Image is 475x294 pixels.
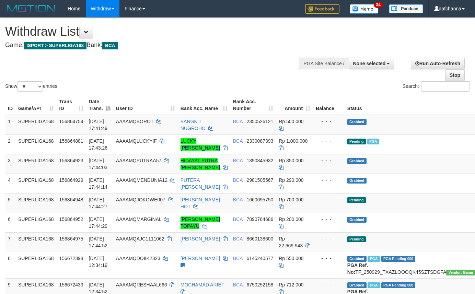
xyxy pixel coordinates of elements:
a: [PERSON_NAME] [181,236,220,242]
span: Rp 1.000.000 [279,138,308,144]
span: AAAAMQRESHAAL666 [116,282,167,287]
span: 156864881 [59,138,83,144]
th: Bank Acc. Name: activate to sort column ascending [178,95,230,115]
img: Button%20Memo.svg [350,4,379,14]
span: Grabbed [347,178,367,184]
span: BCA [233,158,243,163]
img: Feedback.jpg [305,4,339,14]
span: Copy 7890764686 to clipboard [246,216,273,222]
h1: Withdraw List [5,25,310,38]
span: AAAAMQAJC1111062 [116,236,164,242]
span: BCA [233,138,243,144]
td: 2 [5,134,15,154]
td: SUPERLIGA168 [15,232,57,252]
span: 34 [374,2,383,8]
div: - - - [316,216,342,223]
td: SUPERLIGA168 [15,134,57,154]
span: Grabbed [347,119,367,125]
a: LUCKY [PERSON_NAME] [181,138,220,151]
td: 1 [5,115,15,135]
span: Grabbed [347,256,367,262]
span: [DATE] 17:44:52 [89,236,108,248]
span: 156864929 [59,177,83,183]
a: Stop [445,69,465,81]
a: MOCHAMAD ARIEF [181,282,224,287]
span: Pending [347,139,366,144]
span: [DATE] 17:44:29 [89,216,108,229]
span: Rp 550.000 [279,256,303,261]
span: BCA [233,119,243,124]
a: [PERSON_NAME] TOPAYU [181,216,220,229]
span: 156864948 [59,197,83,202]
span: [DATE] 17:43:26 [89,138,108,151]
a: PUTERA [PERSON_NAME] [181,177,220,190]
a: BANGKIT NUGROHO [181,119,206,131]
td: 8 [5,252,15,278]
span: BCA [233,216,243,222]
span: Pending [347,236,366,242]
span: Copy 1660695750 to clipboard [246,197,273,202]
span: AAAAMQPUTRAA57 [116,158,161,163]
th: Balance [313,95,345,115]
span: AAAAMQDOIIK2323 [116,256,160,261]
th: Date Trans.: activate to sort column descending [86,95,113,115]
span: Grabbed [347,158,367,164]
span: Vendor URL: https://trx31.1velocity.biz [446,270,475,275]
span: Copy 6145240577 to clipboard [246,256,273,261]
span: BCA [233,177,243,183]
label: Show entries [5,81,57,92]
div: - - - [316,281,342,288]
span: BCA [233,256,243,261]
span: Marked by aafsoycanthlai [367,139,379,144]
th: Trans ID: activate to sort column ascending [57,95,86,115]
span: [DATE] 17:44:03 [89,158,108,170]
b: PGA Ref. No: [347,262,368,275]
td: SUPERLIGA168 [15,213,57,232]
span: BCA [233,236,243,242]
span: 156864754 [59,119,83,124]
div: PGA Site Balance / [299,58,348,69]
th: Bank Acc. Number: activate to sort column ascending [230,95,276,115]
span: ISPORT > SUPERLIGA168 [24,42,86,49]
div: - - - [316,138,342,144]
span: 156672398 [59,256,83,261]
div: - - - [316,118,342,125]
div: - - - [316,177,342,184]
span: PGA Pending [381,282,416,288]
img: panduan.png [389,4,423,13]
span: Pending [347,197,366,203]
span: Rp 500.000 [279,119,303,124]
span: Marked by aafsoycanthlai [368,282,380,288]
div: - - - [316,235,342,242]
span: 156864923 [59,158,83,163]
input: Search: [421,81,470,92]
span: Copy 8660138600 to clipboard [246,236,273,242]
a: [PERSON_NAME] [181,256,220,261]
span: AAAAMQMENDUNIA12 [116,177,167,183]
span: [DATE] 17:44:14 [89,177,108,190]
th: Game/API: activate to sort column ascending [15,95,57,115]
label: Search: [403,81,470,92]
th: ID [5,95,15,115]
span: Copy 6750252158 to clipboard [246,282,273,287]
td: 5 [5,193,15,213]
span: Rp 700.000 [279,197,303,202]
span: BCA [102,42,118,49]
span: BCA [233,197,243,202]
th: Amount: activate to sort column ascending [276,95,313,115]
span: 156864975 [59,236,83,242]
span: AAAAMQBOROT [116,119,153,124]
img: MOTION_logo.png [5,3,57,14]
span: Rp 712.000 [279,282,303,287]
td: SUPERLIGA168 [15,252,57,278]
td: SUPERLIGA168 [15,154,57,174]
span: Rp 290.000 [279,177,303,183]
button: None selected [349,58,394,69]
span: 156672433 [59,282,83,287]
span: Copy 2981505567 to clipboard [246,177,273,183]
span: None selected [353,61,386,66]
span: Rp 350.000 [279,158,303,163]
div: - - - [316,157,342,164]
span: Rp 22.669.943 [279,236,303,248]
td: 7 [5,232,15,252]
